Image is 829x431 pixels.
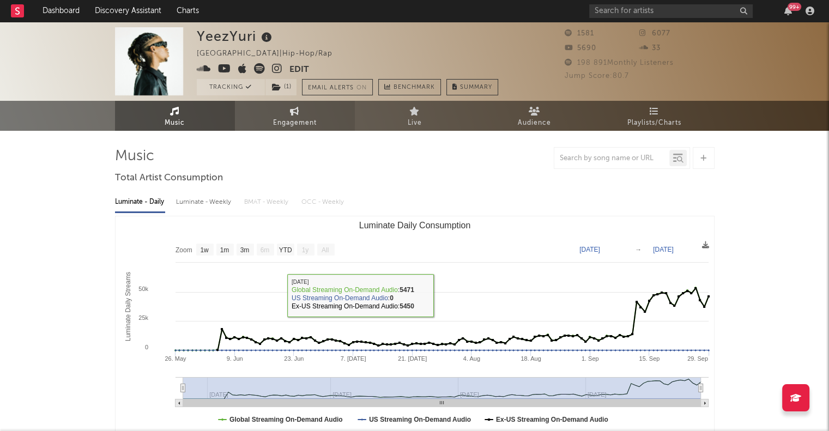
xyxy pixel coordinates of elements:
[639,45,661,52] span: 33
[197,47,345,60] div: [GEOGRAPHIC_DATA] | Hip-Hop/Rap
[115,172,223,185] span: Total Artist Consumption
[627,117,681,130] span: Playlists/Charts
[359,221,470,230] text: Luminate Daily Consumption
[138,314,148,321] text: 25k
[124,272,131,341] text: Luminate Daily Streams
[235,101,355,131] a: Engagement
[265,79,296,95] button: (1)
[144,344,148,350] text: 0
[197,27,275,45] div: YeezYuri
[176,193,233,211] div: Luminate - Weekly
[565,72,629,80] span: Jump Score: 80.7
[220,246,229,254] text: 1m
[565,59,674,66] span: 198 891 Monthly Listeners
[475,101,595,131] a: Audience
[518,117,551,130] span: Audience
[398,355,427,362] text: 21. [DATE]
[394,81,435,94] span: Benchmark
[408,117,422,130] span: Live
[260,246,269,254] text: 6m
[589,4,753,18] input: Search for artists
[200,246,209,254] text: 1w
[565,45,596,52] span: 5690
[289,63,309,77] button: Edit
[369,416,471,423] text: US Streaming On-Demand Audio
[115,193,165,211] div: Luminate - Daily
[265,79,297,95] span: ( 1 )
[579,246,600,253] text: [DATE]
[355,101,475,131] a: Live
[595,101,715,131] a: Playlists/Charts
[301,246,308,254] text: 1y
[378,79,441,95] a: Benchmark
[653,246,674,253] text: [DATE]
[226,355,243,362] text: 9. Jun
[495,416,608,423] text: Ex-US Streaming On-Demand Audio
[165,355,186,362] text: 26. May
[639,30,670,37] span: 6077
[635,246,642,253] text: →
[460,84,492,90] span: Summary
[340,355,366,362] text: 7. [DATE]
[446,79,498,95] button: Summary
[176,246,192,254] text: Zoom
[565,30,594,37] span: 1581
[521,355,541,362] text: 18. Aug
[284,355,304,362] text: 23. Jun
[788,3,801,11] div: 99 +
[554,154,669,163] input: Search by song name or URL
[639,355,659,362] text: 15. Sep
[273,117,317,130] span: Engagement
[302,79,373,95] button: Email AlertsOn
[581,355,598,362] text: 1. Sep
[165,117,185,130] span: Music
[463,355,480,362] text: 4. Aug
[240,246,249,254] text: 3m
[197,79,265,95] button: Tracking
[687,355,707,362] text: 29. Sep
[115,101,235,131] a: Music
[138,286,148,292] text: 50k
[229,416,343,423] text: Global Streaming On-Demand Audio
[784,7,792,15] button: 99+
[279,246,292,254] text: YTD
[356,85,367,91] em: On
[321,246,328,254] text: All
